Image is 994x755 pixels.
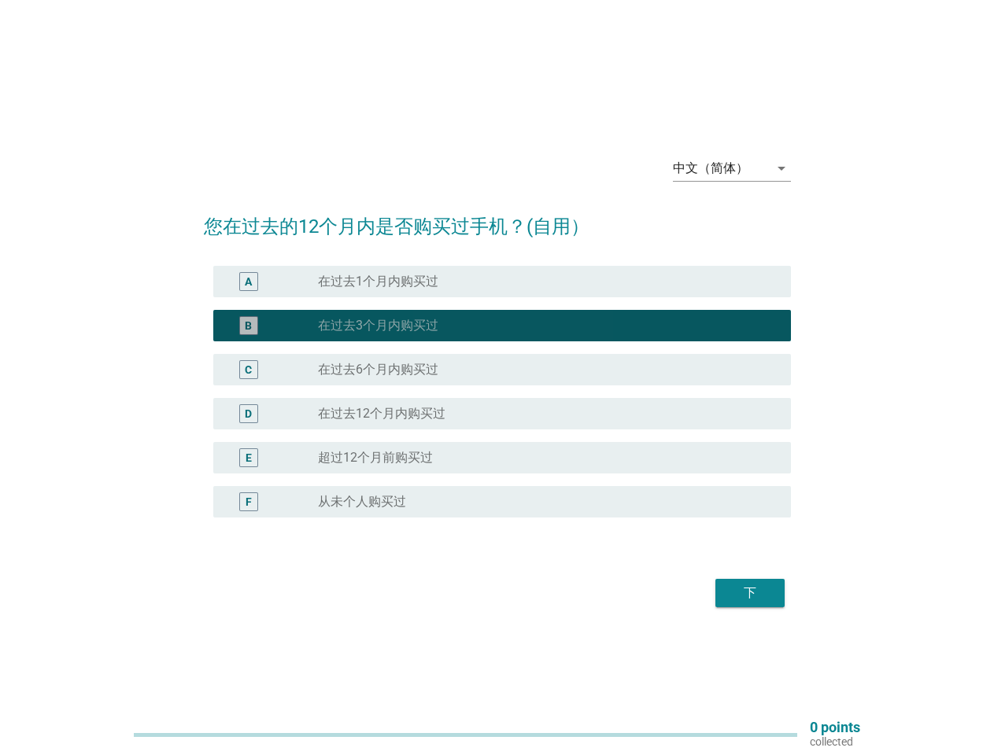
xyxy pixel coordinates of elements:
[318,450,433,466] label: 超过12个月前购买过
[673,161,748,175] div: 中文（简体）
[810,735,860,749] p: collected
[245,362,252,378] div: C
[246,450,252,466] div: E
[318,274,438,289] label: 在过去1个月内购买过
[204,197,791,241] h2: 您在过去的12个月内是否购买过手机？(自用）
[318,406,445,422] label: 在过去12个月内购买过
[318,494,406,510] label: 从未个人购买过
[772,159,791,178] i: arrow_drop_down
[810,720,860,735] p: 0 points
[318,318,438,333] label: 在过去3个月内购买过
[245,318,252,334] div: B
[245,406,252,422] div: D
[715,579,785,607] button: 下
[728,584,772,602] div: 下
[318,362,438,377] label: 在过去6个月内购买过
[245,274,252,290] div: A
[246,494,252,510] div: F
